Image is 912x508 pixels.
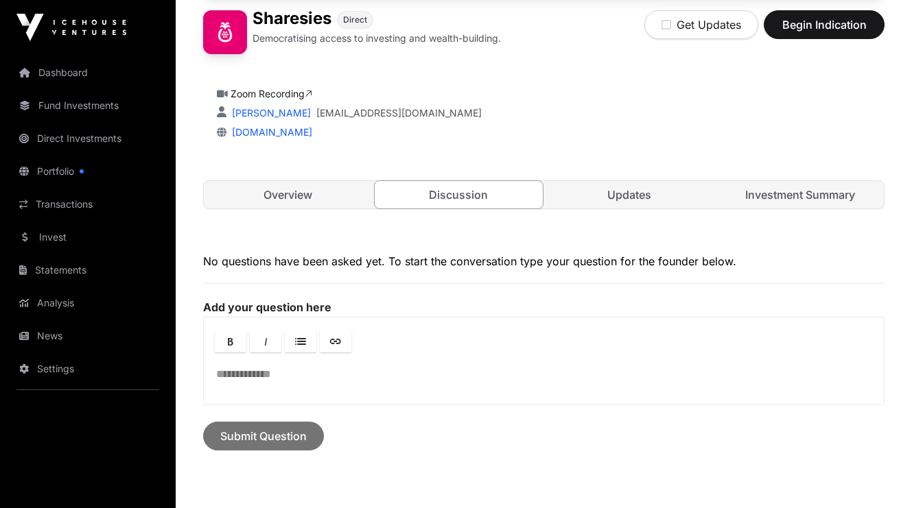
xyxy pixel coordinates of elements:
[203,253,885,269] p: No questions have been asked yet. To start the conversation type your question for the founder be...
[203,10,247,54] img: Sharesies
[11,288,165,318] a: Analysis
[229,107,311,119] a: [PERSON_NAME]
[203,300,885,314] label: Add your question here
[11,189,165,219] a: Transactions
[226,126,312,138] a: [DOMAIN_NAME]
[11,90,165,121] a: Fund Investments
[11,321,165,351] a: News
[204,181,884,208] nav: Tabs
[253,10,331,29] h1: Sharesies
[253,32,501,45] p: Democratising access to investing and wealth-building.
[250,330,281,352] a: Italic
[716,181,884,208] a: Investment Summary
[781,16,867,33] span: Begin Indication
[11,354,165,384] a: Settings
[204,181,372,208] a: Overview
[11,156,165,186] a: Portfolio
[546,181,714,208] a: Updates
[764,24,885,38] a: Begin Indication
[343,14,367,25] span: Direct
[374,180,543,209] a: Discussion
[11,222,165,252] a: Invest
[843,442,912,508] iframe: Chat Widget
[316,106,482,120] a: [EMAIL_ADDRESS][DOMAIN_NAME]
[320,330,351,352] a: Link
[16,14,126,41] img: Icehouse Ventures Logo
[231,88,312,99] a: Zoom Recording
[644,10,758,39] button: Get Updates
[285,330,316,352] a: Lists
[11,255,165,285] a: Statements
[11,123,165,154] a: Direct Investments
[11,58,165,88] a: Dashboard
[764,10,885,39] button: Begin Indication
[215,330,246,352] a: Bold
